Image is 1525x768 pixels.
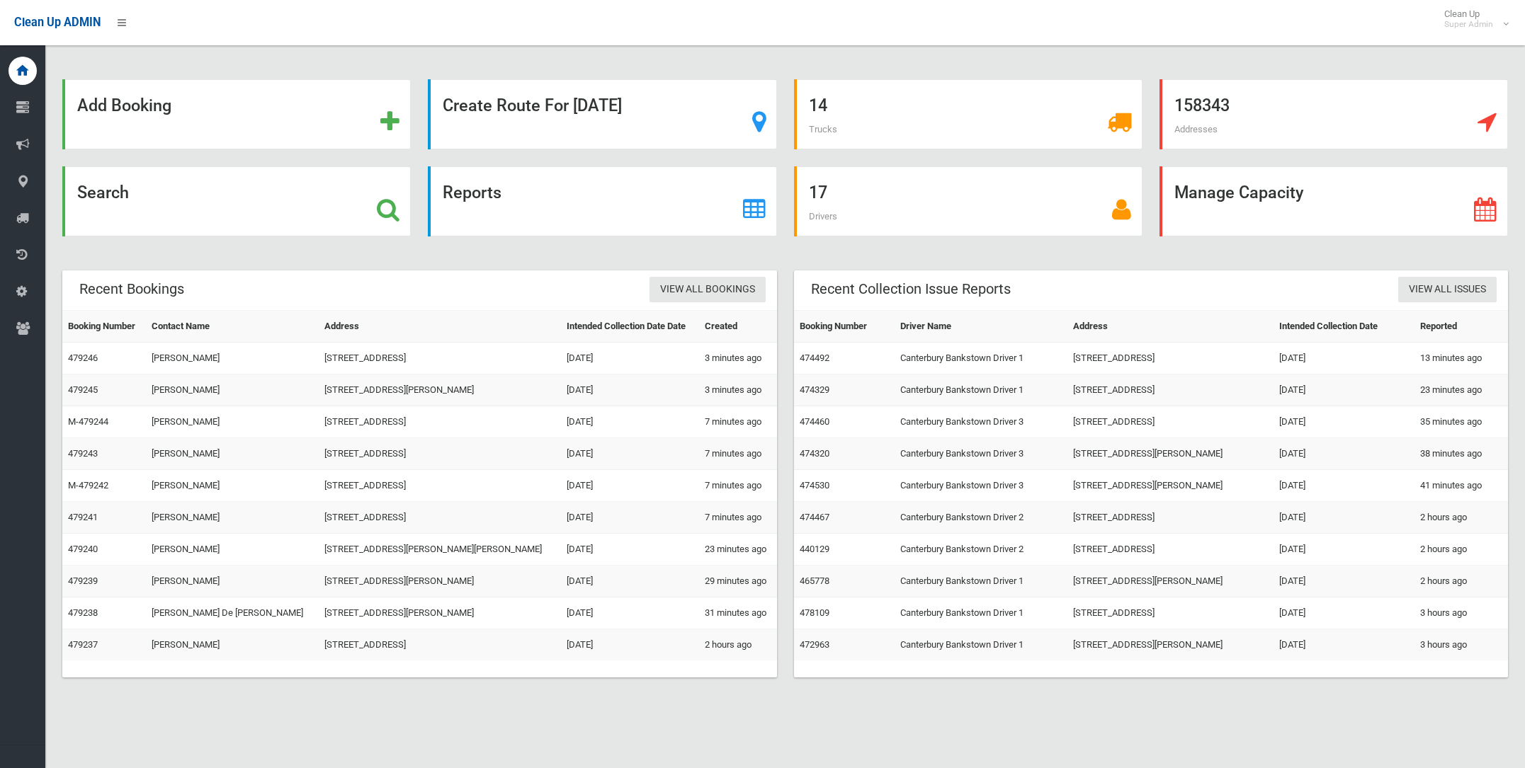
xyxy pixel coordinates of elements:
a: 478109 [800,607,829,618]
td: 23 minutes ago [699,534,776,566]
span: Addresses [1174,124,1218,134]
th: Reported [1415,311,1508,343]
td: [DATE] [561,597,699,629]
td: [STREET_ADDRESS] [319,629,562,661]
a: 479245 [68,384,98,395]
a: 17 Drivers [794,166,1143,236]
td: [PERSON_NAME] [146,438,319,470]
span: Drivers [809,211,837,222]
td: [DATE] [561,374,699,406]
td: [DATE] [1274,343,1415,374]
td: [PERSON_NAME] [146,534,319,566]
td: Canterbury Bankstown Driver 2 [895,534,1067,566]
td: [PERSON_NAME] [146,629,319,661]
a: View All Issues [1398,277,1497,303]
td: [DATE] [561,438,699,470]
strong: Create Route For [DATE] [443,96,622,115]
td: 35 minutes ago [1415,406,1508,438]
td: 3 hours ago [1415,597,1508,629]
a: 479246 [68,353,98,363]
small: Super Admin [1444,19,1493,30]
td: [DATE] [561,470,699,502]
td: [STREET_ADDRESS][PERSON_NAME] [1067,629,1274,661]
a: 474492 [800,353,829,363]
a: 479243 [68,448,98,459]
a: M-479244 [68,416,108,427]
td: [STREET_ADDRESS] [1067,374,1274,406]
td: 2 hours ago [1415,534,1508,566]
td: [PERSON_NAME] [146,566,319,597]
th: Intended Collection Date [1274,311,1415,343]
th: Created [699,311,776,343]
th: Intended Collection Date Date [561,311,699,343]
td: 7 minutes ago [699,502,776,534]
a: 474530 [800,480,829,491]
strong: Manage Capacity [1174,183,1303,202]
td: 2 hours ago [1415,566,1508,597]
a: 479239 [68,575,98,586]
a: 479240 [68,544,98,554]
td: [DATE] [1274,406,1415,438]
th: Address [1067,311,1274,343]
td: [STREET_ADDRESS] [1067,406,1274,438]
td: Canterbury Bankstown Driver 2 [895,502,1067,534]
a: View All Bookings [650,277,766,303]
td: 3 minutes ago [699,343,776,374]
td: [STREET_ADDRESS][PERSON_NAME] [1067,438,1274,470]
a: 479241 [68,512,98,522]
td: [STREET_ADDRESS] [1067,534,1274,566]
strong: Add Booking [77,96,171,115]
td: 2 hours ago [1415,502,1508,534]
td: [STREET_ADDRESS][PERSON_NAME] [1067,566,1274,597]
td: [DATE] [561,406,699,438]
td: [DATE] [1274,470,1415,502]
th: Contact Name [146,311,319,343]
strong: Search [77,183,129,202]
header: Recent Bookings [62,275,201,303]
td: [STREET_ADDRESS] [319,438,562,470]
td: [PERSON_NAME] [146,374,319,406]
td: 13 minutes ago [1415,343,1508,374]
td: 38 minutes ago [1415,438,1508,470]
td: [STREET_ADDRESS] [1067,343,1274,374]
td: 7 minutes ago [699,406,776,438]
td: Canterbury Bankstown Driver 1 [895,374,1067,406]
td: [DATE] [561,629,699,661]
td: [DATE] [1274,566,1415,597]
a: 465778 [800,575,829,586]
td: [STREET_ADDRESS][PERSON_NAME] [319,374,562,406]
td: 3 minutes ago [699,374,776,406]
td: [DATE] [1274,597,1415,629]
td: [PERSON_NAME] [146,502,319,534]
td: Canterbury Bankstown Driver 1 [895,343,1067,374]
td: [STREET_ADDRESS] [1067,597,1274,629]
strong: Reports [443,183,501,202]
td: 23 minutes ago [1415,374,1508,406]
a: 158343 Addresses [1160,79,1508,149]
td: [STREET_ADDRESS] [319,343,562,374]
a: 479237 [68,639,98,650]
td: [STREET_ADDRESS][PERSON_NAME] [319,597,562,629]
td: 2 hours ago [699,629,776,661]
td: [DATE] [561,566,699,597]
td: Canterbury Bankstown Driver 1 [895,566,1067,597]
td: [DATE] [1274,534,1415,566]
a: Manage Capacity [1160,166,1508,236]
td: 41 minutes ago [1415,470,1508,502]
td: 7 minutes ago [699,470,776,502]
a: 474329 [800,384,829,395]
a: M-479242 [68,480,108,491]
td: [STREET_ADDRESS] [319,470,562,502]
td: [DATE] [561,534,699,566]
a: Add Booking [62,79,411,149]
th: Driver Name [895,311,1067,343]
a: 474467 [800,512,829,522]
td: [DATE] [561,502,699,534]
td: Canterbury Bankstown Driver 1 [895,597,1067,629]
td: 29 minutes ago [699,566,776,597]
strong: 158343 [1174,96,1230,115]
td: [DATE] [1274,438,1415,470]
td: [STREET_ADDRESS][PERSON_NAME] [1067,470,1274,502]
a: 474460 [800,416,829,427]
strong: 17 [809,183,827,202]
